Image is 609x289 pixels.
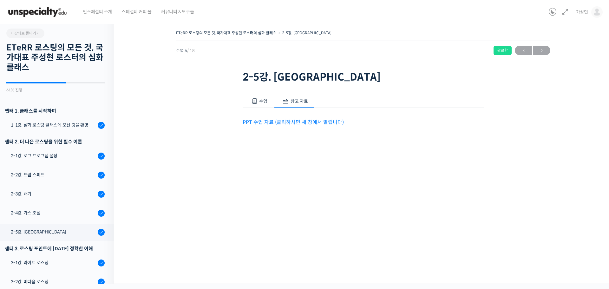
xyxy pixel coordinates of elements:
[11,190,96,197] div: 2-3강. 배기
[576,9,588,15] span: 가성민
[5,244,105,253] div: 챕터 3. 로스팅 포인트에 [DATE] 정확한 이해
[11,259,96,266] div: 3-1강. 라이트 로스팅
[11,278,96,285] div: 3-2강. 미디움 로스팅
[5,107,105,115] h3: 챕터 1. 클래스를 시작하며
[243,119,344,126] a: PPT 수업 자료 (클릭하시면 새 창에서 열립니다)
[282,30,331,35] a: 2-5강. [GEOGRAPHIC_DATA]
[11,209,96,216] div: 2-4강. 가스 조절
[291,98,308,104] span: 참고 자료
[5,137,105,146] div: 챕터 2. 더 나은 로스팅을 위한 필수 이론
[515,46,532,55] a: ←이전
[10,31,40,36] span: 강의로 돌아가기
[6,88,105,92] div: 61% 진행
[259,98,267,104] span: 수업
[176,30,276,35] a: ETeRR 로스팅의 모든 것, 국가대표 주성현 로스터의 심화 클래스
[6,29,44,38] a: 강의로 돌아가기
[533,46,550,55] a: 다음→
[243,71,484,83] h1: 2-5강. [GEOGRAPHIC_DATA]
[11,152,96,159] div: 2-1강. 로그 프로그램 설정
[494,46,512,55] div: 완료함
[11,228,96,235] div: 2-5강. [GEOGRAPHIC_DATA]
[176,49,195,53] span: 수업 6
[533,46,550,55] span: →
[6,43,105,73] h2: ETeRR 로스팅의 모든 것, 국가대표 주성현 로스터의 심화 클래스
[515,46,532,55] span: ←
[11,122,96,128] div: 1-1강. 심화 로스팅 클래스에 오신 것을 환영합니다
[11,171,96,178] div: 2-2강. 드럼 스피드
[187,48,195,53] span: / 18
